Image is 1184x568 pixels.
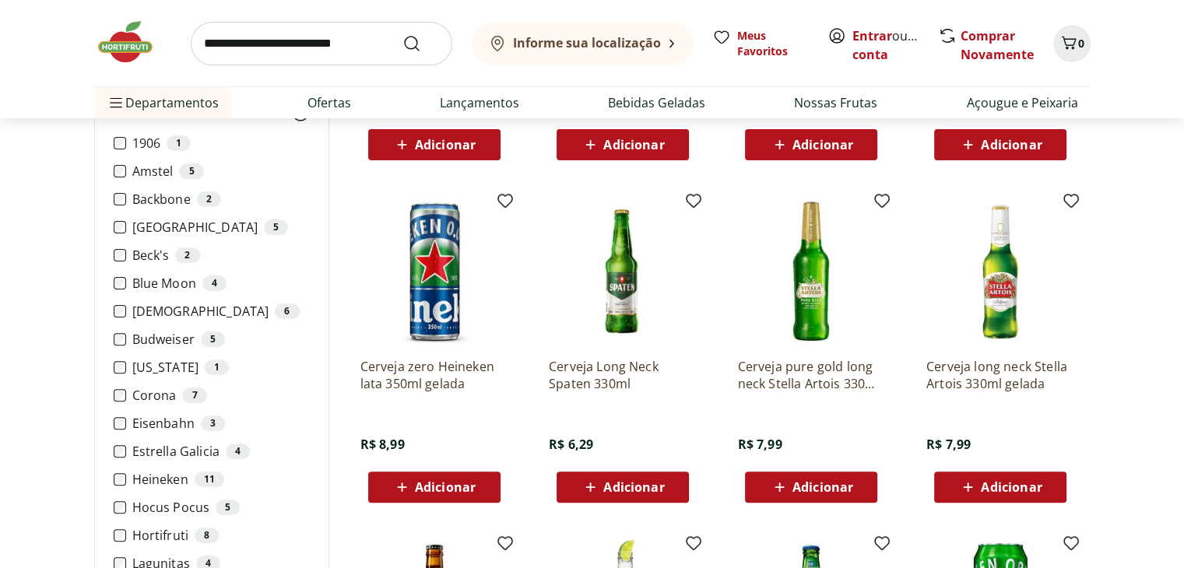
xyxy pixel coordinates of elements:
label: Hortifruti [132,528,310,543]
label: Corona [132,387,310,403]
span: Adicionar [415,481,476,493]
label: Hocus Pocus [132,500,310,515]
span: Adicionar [415,138,476,151]
div: 5 [216,500,240,515]
span: Meus Favoritos [737,28,809,59]
a: Nossas Frutas [794,93,877,112]
label: Beck's [132,247,310,263]
label: 1906 [132,135,310,151]
a: Bebidas Geladas [608,93,705,112]
a: Cerveja zero Heineken lata 350ml gelada [360,358,508,392]
label: Backbone [132,191,310,207]
a: Cerveja Long Neck Spaten 330ml [549,358,697,392]
a: Açougue e Peixaria [966,93,1077,112]
span: ou [852,26,922,64]
div: 4 [226,444,250,459]
span: R$ 7,99 [926,436,971,453]
button: Adicionar [934,129,1066,160]
label: [US_STATE] [132,359,310,375]
b: Informe sua localização [513,34,661,51]
a: Comprar Novamente [961,27,1034,63]
label: Amstel [132,163,310,179]
div: 2 [197,191,221,207]
img: Cerveja zero Heineken lata 350ml gelada [360,198,508,345]
a: Meus Favoritos [712,28,809,59]
button: Adicionar [934,472,1066,503]
a: Entrar [852,27,892,44]
img: Hortifruti [94,19,172,65]
button: Menu [107,84,125,121]
label: Estrella Galicia [132,444,310,459]
span: Adicionar [981,481,1042,493]
div: 8 [195,528,219,543]
button: Adicionar [557,129,689,160]
button: Adicionar [368,129,501,160]
span: Adicionar [792,138,853,151]
label: Heineken [132,472,310,487]
span: Adicionar [603,138,664,151]
a: Cerveja pure gold long neck Stella Artois 330ml gelada [737,358,885,392]
a: Cerveja long neck Stella Artois 330ml gelada [926,358,1074,392]
img: Cerveja pure gold long neck Stella Artois 330ml gelada [737,198,885,345]
label: [GEOGRAPHIC_DATA] [132,219,310,235]
span: R$ 7,99 [737,436,782,453]
label: [DEMOGRAPHIC_DATA] [132,303,310,319]
img: Cerveja long neck Stella Artois 330ml gelada [926,198,1074,345]
div: 3 [201,415,225,431]
div: 4 [202,275,227,291]
div: 1 [205,359,229,375]
span: 0 [1078,36,1084,51]
label: Eisenbahn [132,415,310,431]
div: 2 [175,247,199,263]
label: Blue Moon [132,275,310,291]
span: R$ 6,29 [549,436,593,453]
div: 5 [179,163,203,179]
button: Carrinho [1053,25,1091,62]
img: Cerveja Long Neck Spaten 330ml [549,198,697,345]
button: Adicionar [745,129,877,160]
a: Criar conta [852,27,938,63]
input: search [191,22,452,65]
div: 5 [201,331,225,347]
div: 5 [264,219,288,235]
span: Adicionar [603,481,664,493]
a: Lançamentos [440,93,519,112]
span: Adicionar [792,481,853,493]
div: 6 [275,303,299,319]
div: 7 [182,387,206,403]
label: Budweiser [132,331,310,347]
button: Adicionar [745,472,877,503]
span: Departamentos [107,84,219,121]
div: 11 [195,472,224,487]
button: Submit Search [402,34,440,53]
span: R$ 8,99 [360,436,405,453]
span: Adicionar [981,138,1042,151]
a: Ofertas [307,93,351,112]
button: Informe sua localização [471,22,694,65]
button: Adicionar [368,472,501,503]
button: Adicionar [557,472,689,503]
div: 1 [167,135,191,151]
